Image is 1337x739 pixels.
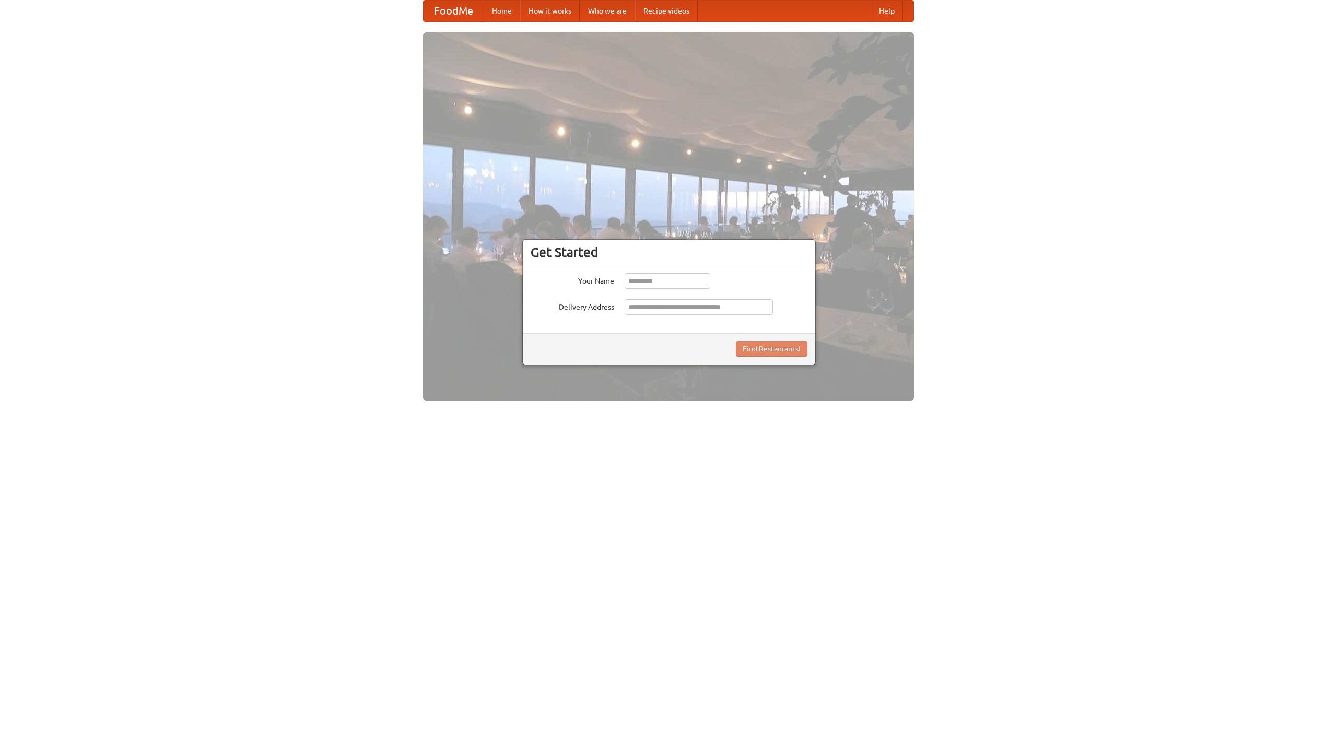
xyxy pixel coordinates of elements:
a: FoodMe [424,1,484,21]
label: Delivery Address [531,299,614,312]
button: Find Restaurants! [736,341,807,357]
h3: Get Started [531,244,807,260]
a: Who we are [580,1,635,21]
a: Recipe videos [635,1,698,21]
label: Your Name [531,273,614,286]
a: Home [484,1,520,21]
a: How it works [520,1,580,21]
a: Help [871,1,903,21]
